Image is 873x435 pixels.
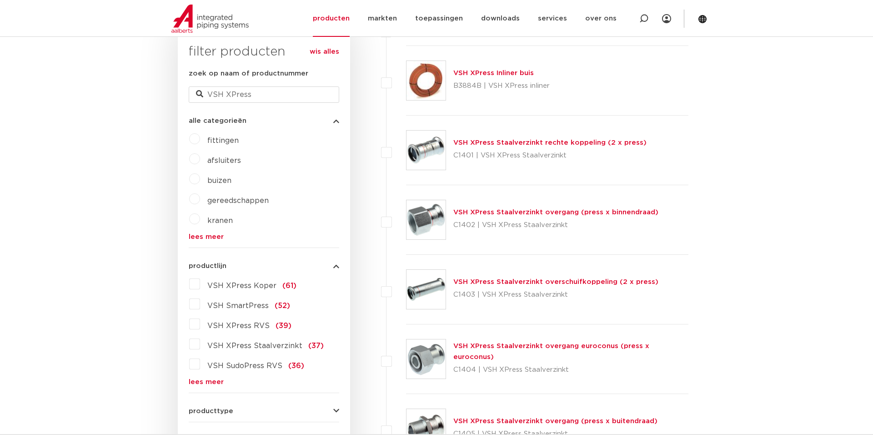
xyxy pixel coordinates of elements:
[189,43,339,61] h3: filter producten
[310,46,339,57] a: wis alles
[453,363,688,377] p: C1404 | VSH XPress Staalverzinkt
[453,70,534,76] a: VSH XPress Inliner buis
[453,288,658,302] p: C1403 | VSH XPress Staalverzinkt
[275,302,290,309] span: (52)
[453,209,658,216] a: VSH XPress Staalverzinkt overgang (press x binnendraad)
[276,322,291,329] span: (39)
[308,342,324,349] span: (37)
[207,217,233,224] a: kranen
[453,79,550,93] p: B3884B | VSH XPress inliner
[453,148,647,163] p: C1401 | VSH XPress Staalverzinkt
[189,86,339,103] input: zoeken
[207,342,302,349] span: VSH XPress Staalverzinkt
[207,157,241,164] a: afsluiters
[282,282,296,289] span: (61)
[189,379,339,385] a: lees meer
[189,408,233,415] span: producttype
[288,362,304,369] span: (36)
[207,282,276,289] span: VSH XPress Koper
[406,270,446,309] img: Thumbnail for VSH XPress Staalverzinkt overschuifkoppeling (2 x press)
[406,61,446,100] img: Thumbnail for VSH XPress Inliner buis
[207,177,231,184] a: buizen
[189,263,339,269] button: productlijn
[453,418,657,425] a: VSH XPress Staalverzinkt overgang (press x buitendraad)
[189,233,339,240] a: lees meer
[453,343,649,360] a: VSH XPress Staalverzinkt overgang euroconus (press x euroconus)
[207,362,282,369] span: VSH SudoPress RVS
[207,322,270,329] span: VSH XPress RVS
[453,218,658,233] p: C1402 | VSH XPress Staalverzinkt
[207,197,269,204] a: gereedschappen
[406,131,446,170] img: Thumbnail for VSH XPress Staalverzinkt rechte koppeling (2 x press)
[189,117,246,124] span: alle categorieën
[453,278,658,285] a: VSH XPress Staalverzinkt overschuifkoppeling (2 x press)
[453,139,647,146] a: VSH XPress Staalverzinkt rechte koppeling (2 x press)
[189,117,339,124] button: alle categorieën
[189,408,339,415] button: producttype
[406,339,446,379] img: Thumbnail for VSH XPress Staalverzinkt overgang euroconus (press x euroconus)
[406,200,446,239] img: Thumbnail for VSH XPress Staalverzinkt overgang (press x binnendraad)
[207,137,239,144] a: fittingen
[189,263,226,269] span: productlijn
[189,68,308,79] label: zoek op naam of productnummer
[207,302,269,309] span: VSH SmartPress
